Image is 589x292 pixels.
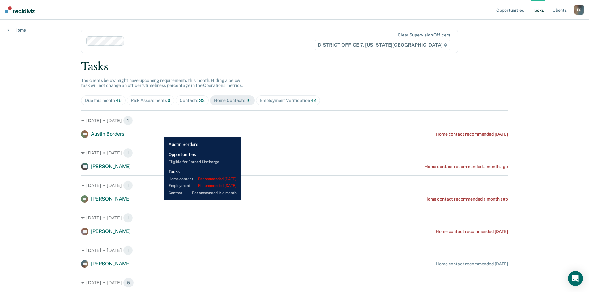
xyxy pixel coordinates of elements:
[81,148,508,158] div: [DATE] • [DATE] 1
[123,180,133,190] span: 1
[91,131,124,137] span: Austin Borders
[574,5,584,15] button: EC
[260,98,316,103] div: Employment Verification
[246,98,251,103] span: 16
[81,278,508,288] div: [DATE] • [DATE] 5
[425,197,508,202] div: Home contact recommended a month ago
[314,40,451,50] span: DISTRICT OFFICE 7, [US_STATE][GEOGRAPHIC_DATA]
[91,163,131,169] span: [PERSON_NAME]
[180,98,205,103] div: Contacts
[436,261,508,267] div: Home contact recommended [DATE]
[123,213,133,223] span: 1
[131,98,171,103] div: Risk Assessments
[7,27,26,33] a: Home
[398,32,450,38] div: Clear supervision officers
[199,98,205,103] span: 33
[81,213,508,223] div: [DATE] • [DATE] 1
[311,98,316,103] span: 42
[123,278,134,288] span: 5
[85,98,122,103] div: Due this month
[5,6,35,13] img: Recidiviz
[436,229,508,234] div: Home contact recommended [DATE]
[81,78,243,88] span: The clients below might have upcoming requirements this month. Hiding a below task will not chang...
[574,5,584,15] div: E C
[81,60,508,73] div: Tasks
[81,116,508,125] div: [DATE] • [DATE] 1
[91,228,131,234] span: [PERSON_NAME]
[425,164,508,169] div: Home contact recommended a month ago
[123,245,133,255] span: 1
[214,98,251,103] div: Home Contacts
[91,261,131,267] span: [PERSON_NAME]
[91,196,131,202] span: [PERSON_NAME]
[436,132,508,137] div: Home contact recommended [DATE]
[81,180,508,190] div: [DATE] • [DATE] 1
[168,98,170,103] span: 0
[123,116,133,125] span: 1
[116,98,122,103] span: 46
[568,271,583,286] div: Open Intercom Messenger
[81,245,508,255] div: [DATE] • [DATE] 1
[123,148,133,158] span: 1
